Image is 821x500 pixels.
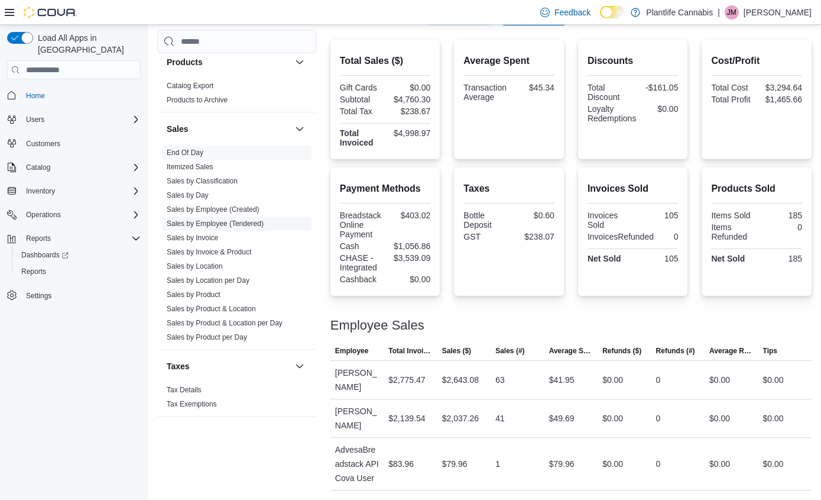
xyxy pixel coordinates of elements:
[26,210,61,220] span: Operations
[167,205,259,214] a: Sales by Employee (Created)
[21,160,141,175] span: Catalog
[635,211,679,220] div: 105
[2,86,145,104] button: Home
[167,219,264,228] span: Sales by Employee (Tendered)
[167,291,220,299] a: Sales by Product
[554,7,590,18] span: Feedback
[388,275,431,284] div: $0.00
[21,267,46,276] span: Reports
[17,264,51,279] a: Reports
[167,191,209,200] span: Sales by Day
[157,79,316,112] div: Products
[21,88,141,102] span: Home
[167,360,290,372] button: Taxes
[388,457,414,471] div: $83.96
[388,128,431,138] div: $4,998.97
[167,205,259,214] span: Sales by Employee (Created)
[167,163,213,171] a: Itemized Sales
[463,182,554,196] h2: Taxes
[442,346,471,356] span: Sales ($)
[21,250,69,260] span: Dashboards
[709,346,753,356] span: Average Refund
[549,346,593,356] span: Average Sale
[340,83,383,92] div: Gift Cards
[21,112,141,127] span: Users
[21,137,65,151] a: Customers
[495,411,505,425] div: 41
[588,232,654,241] div: InvoicesRefunded
[340,182,431,196] h2: Payment Methods
[2,230,145,247] button: Reports
[763,346,777,356] span: Tips
[635,254,679,263] div: 105
[388,411,425,425] div: $2,139.54
[340,211,383,239] div: Breadstack Online Payment
[656,411,661,425] div: 0
[549,457,575,471] div: $79.96
[709,411,730,425] div: $0.00
[167,262,223,270] a: Sales by Location
[26,139,60,149] span: Customers
[167,123,189,135] h3: Sales
[646,5,713,20] p: Plantlife Cannabis
[21,160,55,175] button: Catalog
[656,373,661,387] div: 0
[744,5,812,20] p: [PERSON_NAME]
[26,115,44,124] span: Users
[340,241,383,251] div: Cash
[26,291,51,301] span: Settings
[463,83,507,102] div: Transaction Average
[442,457,468,471] div: $79.96
[709,457,730,471] div: $0.00
[656,346,695,356] span: Refunds (#)
[167,400,217,408] a: Tax Exemptions
[7,82,141,335] nav: Complex example
[388,241,431,251] div: $1,056.86
[2,135,145,152] button: Customers
[388,107,431,116] div: $238.67
[388,83,431,92] div: $0.00
[656,457,661,471] div: 0
[711,222,754,241] div: Items Refunded
[588,211,631,230] div: Invoices Sold
[763,457,784,471] div: $0.00
[388,373,425,387] div: $2,775.47
[495,457,500,471] div: 1
[763,373,784,387] div: $0.00
[293,359,307,373] button: Taxes
[167,191,209,199] a: Sales by Day
[330,438,384,490] div: AdvesaBreadstack API Cova User
[463,54,554,68] h2: Average Spent
[167,386,202,394] a: Tax Details
[588,182,679,196] h2: Invoices Sold
[167,333,247,342] span: Sales by Product per Day
[17,264,141,279] span: Reports
[167,399,217,409] span: Tax Exemptions
[167,276,249,285] a: Sales by Location per Day
[602,346,641,356] span: Refunds ($)
[711,83,754,92] div: Total Cost
[600,6,625,18] input: Dark Mode
[2,111,145,128] button: Users
[167,56,203,68] h3: Products
[167,177,238,185] a: Sales by Classification
[293,122,307,136] button: Sales
[21,89,50,103] a: Home
[641,104,678,114] div: $0.00
[167,333,247,341] a: Sales by Product per Day
[21,288,141,303] span: Settings
[725,5,739,20] div: Justin McIssac
[167,81,213,91] span: Catalog Export
[167,96,228,104] a: Products to Archive
[330,361,384,399] div: [PERSON_NAME]
[21,184,60,198] button: Inventory
[511,232,554,241] div: $238.07
[340,95,383,104] div: Subtotal
[759,95,802,104] div: $1,465.66
[17,248,141,262] span: Dashboards
[727,5,736,20] span: JM
[167,305,256,313] a: Sales by Product & Location
[340,107,383,116] div: Total Tax
[588,254,621,263] strong: Net Sold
